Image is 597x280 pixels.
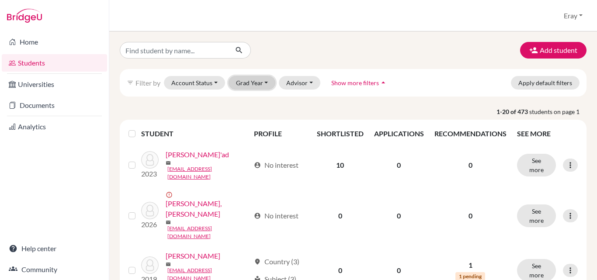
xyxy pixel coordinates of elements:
span: location_on [254,258,261,265]
span: account_circle [254,162,261,169]
span: mail [166,160,171,166]
img: Bridge-U [7,9,42,23]
th: APPLICATIONS [369,123,429,144]
a: [PERSON_NAME], [PERSON_NAME] [166,198,250,219]
button: Add student [520,42,587,59]
strong: 1-20 of 473 [496,107,529,116]
button: Eray [560,7,587,24]
th: PROFILE [249,123,311,144]
a: Help center [2,240,107,257]
div: Country (3) [254,256,299,267]
img: AHMED, PIRAN KOVAN AHMED [141,202,159,219]
a: Home [2,33,107,51]
p: 1 [434,260,507,270]
p: 2023 [141,169,159,179]
td: 0 [369,186,429,245]
td: 0 [312,186,369,245]
th: SHORTLISTED [312,123,369,144]
td: 10 [312,144,369,186]
a: Students [2,54,107,72]
a: [PERSON_NAME] [166,251,220,261]
button: Apply default filters [511,76,580,90]
p: 2026 [141,219,159,230]
button: Advisor [279,76,320,90]
div: No interest [254,160,298,170]
a: Universities [2,76,107,93]
p: 0 [434,211,507,221]
a: [EMAIL_ADDRESS][DOMAIN_NAME] [167,225,250,240]
button: Show more filtersarrow_drop_up [324,76,395,90]
th: SEE MORE [512,123,583,144]
button: See more [517,204,556,227]
div: No interest [254,211,298,221]
button: Account Status [164,76,225,90]
img: Ahmed, Sa'ad [141,151,159,169]
p: 0 [434,160,507,170]
a: Community [2,261,107,278]
button: Grad Year [229,76,276,90]
a: Documents [2,97,107,114]
img: Ahuja, Mansi [141,256,159,274]
td: 0 [369,144,429,186]
span: account_circle [254,212,261,219]
input: Find student by name... [120,42,228,59]
th: STUDENT [141,123,249,144]
span: mail [166,262,171,267]
span: Filter by [135,79,160,87]
span: students on page 1 [529,107,587,116]
button: See more [517,154,556,176]
i: arrow_drop_up [379,78,388,87]
i: filter_list [127,79,134,86]
span: Show more filters [331,79,379,86]
th: RECOMMENDATIONS [429,123,512,144]
a: Analytics [2,118,107,135]
span: mail [166,220,171,225]
a: [PERSON_NAME]'ad [166,149,229,160]
a: [EMAIL_ADDRESS][DOMAIN_NAME] [167,165,250,181]
span: error_outline [166,191,174,198]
